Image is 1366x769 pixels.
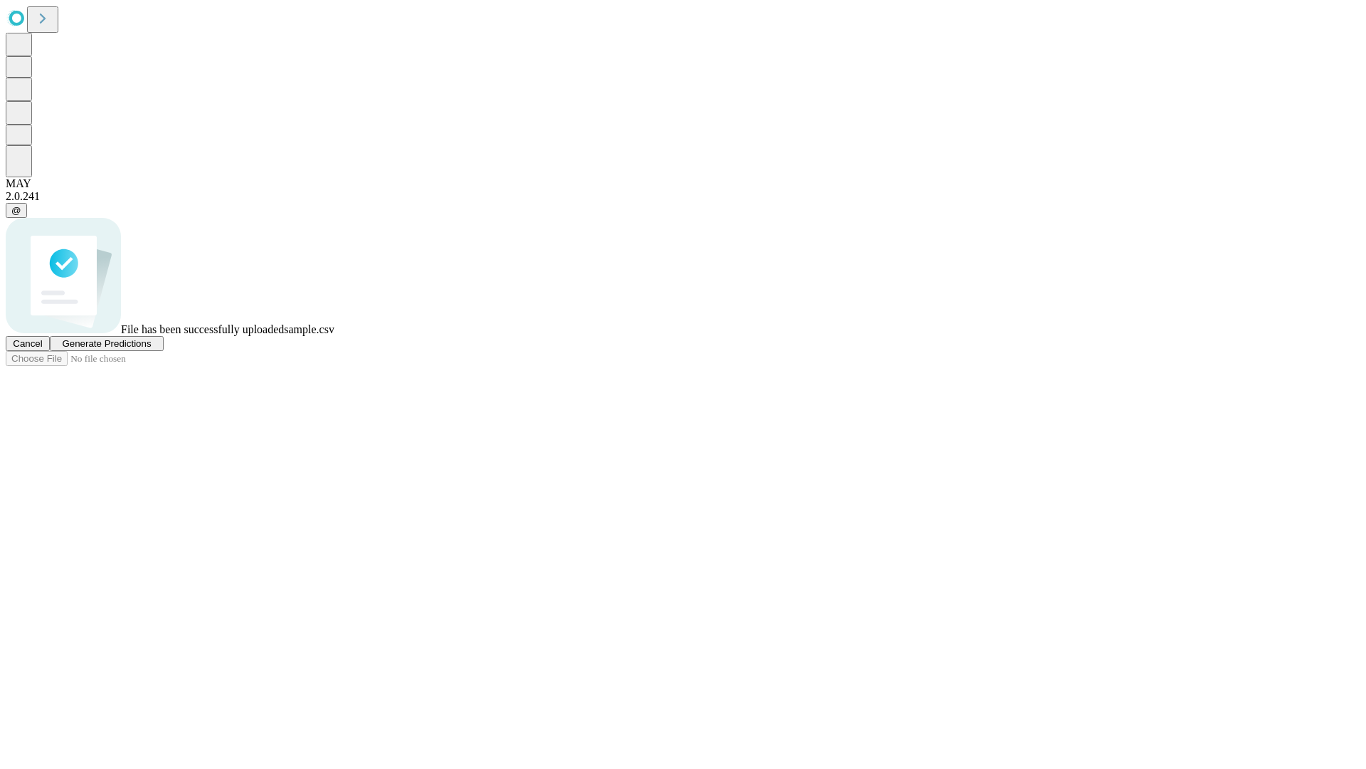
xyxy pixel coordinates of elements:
span: Generate Predictions [62,338,151,349]
button: Cancel [6,336,50,351]
div: MAY [6,177,1360,190]
button: Generate Predictions [50,336,164,351]
button: @ [6,203,27,218]
span: sample.csv [284,323,334,335]
span: File has been successfully uploaded [121,323,284,335]
span: Cancel [13,338,43,349]
span: @ [11,205,21,216]
div: 2.0.241 [6,190,1360,203]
